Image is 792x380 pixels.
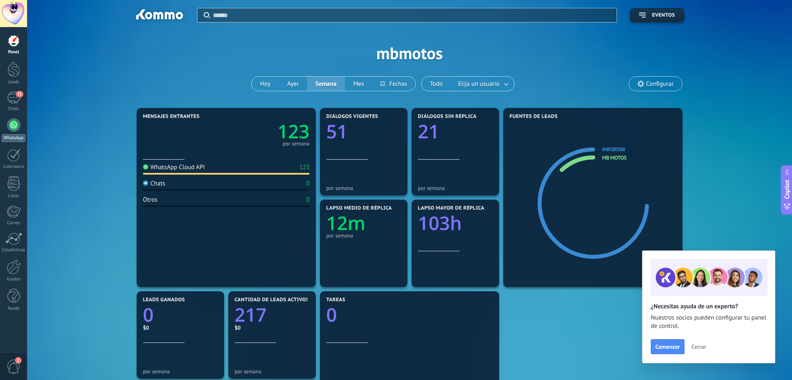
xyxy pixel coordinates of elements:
text: 103h [418,210,462,236]
text: 0 [326,302,337,327]
div: $0 [143,324,218,331]
div: 0 [306,180,310,187]
button: Cerrar [687,340,710,353]
div: por semana [418,185,493,191]
div: Chats [143,180,165,187]
span: Elija un usuario [457,78,501,90]
button: Todo [422,77,451,91]
button: Elija un usuario [451,77,514,91]
button: Semana [307,77,345,91]
span: Nuestros socios pueden configurar tu panel de control. [651,314,767,330]
span: Diálogos vigentes [326,114,378,120]
text: 51 [326,119,347,144]
img: WhatsApp Cloud API [143,164,148,170]
text: 217 [235,302,267,327]
span: Lapso medio de réplica [326,205,392,211]
img: Chats [143,180,148,186]
div: Chats [2,106,26,112]
div: WhatsApp [2,134,25,142]
div: WhatsApp Cloud API [143,163,205,171]
div: Listas [2,193,26,199]
a: Mb motos [602,154,626,161]
span: 2 [15,357,22,364]
div: Panel [2,50,26,55]
div: Leads [2,80,26,85]
text: 12m [326,210,365,236]
a: 0 [326,302,493,327]
a: 103h [418,210,493,236]
span: Cerrar [691,344,706,350]
span: Copilot [783,180,791,199]
div: Estadísticas [2,247,26,253]
span: Lapso mayor de réplica [418,205,484,211]
div: por semana [235,368,310,375]
div: Ajustes [2,277,26,282]
a: 123 [226,119,310,144]
button: Hoy [252,77,279,91]
div: Correo [2,220,26,226]
button: Eventos [630,8,685,22]
div: por semana [326,232,401,239]
div: Ayuda [2,306,26,311]
span: Mensajes entrantes [143,114,200,120]
span: Fuentes de leads [510,114,558,120]
span: Comenzar [655,344,680,350]
a: 217 [235,302,310,327]
button: Fechas [372,77,415,91]
div: por semana [326,185,401,191]
text: 123 [277,119,310,144]
span: Cantidad de leads activos [235,297,309,303]
div: Calendario [2,164,26,170]
span: Configurar [646,80,674,87]
div: por semana [143,368,218,375]
div: 123 [299,163,310,171]
span: Leads ganados [143,297,185,303]
span: Tareas [326,297,345,303]
text: 0 [143,302,154,327]
button: Comenzar [651,339,685,354]
div: $0 [235,324,310,331]
div: por semana [282,142,310,146]
span: 21 [16,91,23,97]
span: Eventos [652,12,675,18]
a: Importar [602,146,625,153]
div: 0 [306,196,310,204]
h2: ¿Necesitas ayuda de un experto? [651,302,767,310]
button: Ayer [279,77,307,91]
div: Otros [143,196,157,204]
a: 0 [143,302,218,327]
span: Diálogos sin réplica [418,114,477,120]
text: 21 [418,119,439,144]
button: Mes [345,77,372,91]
